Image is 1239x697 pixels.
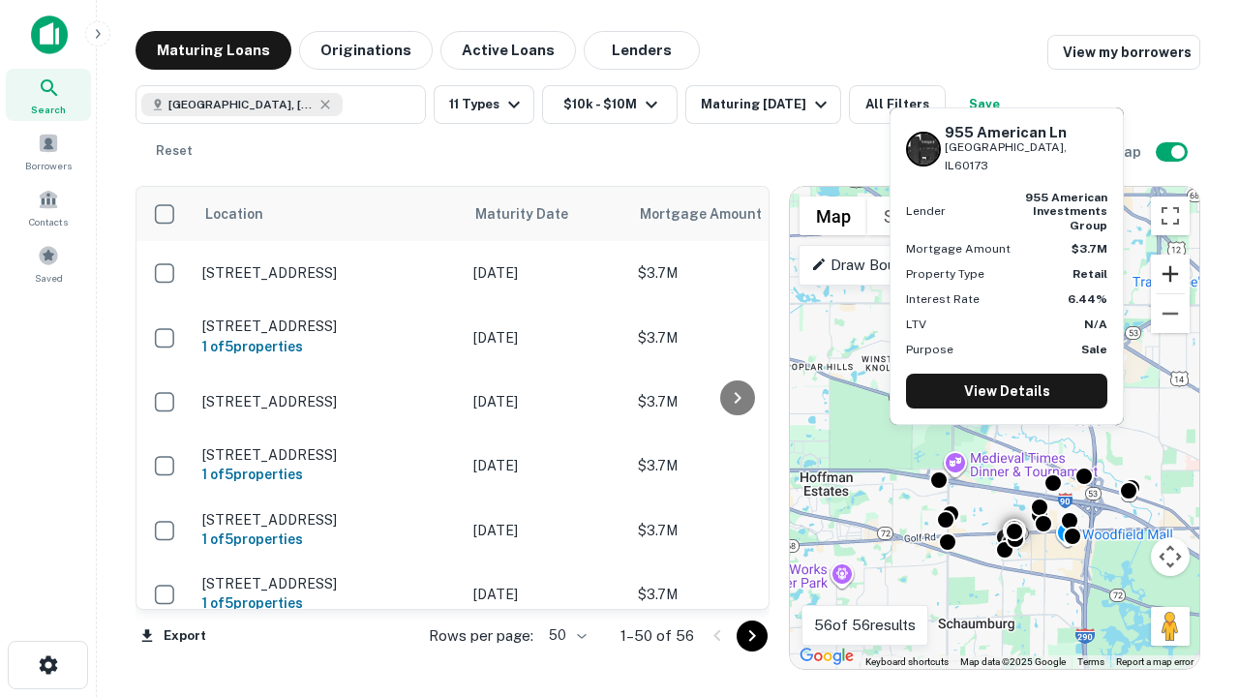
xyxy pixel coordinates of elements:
[701,93,832,116] div: Maturing [DATE]
[473,327,619,348] p: [DATE]
[945,138,1107,175] p: [GEOGRAPHIC_DATA], IL60173
[814,614,916,637] p: 56 of 56 results
[584,31,700,70] button: Lenders
[865,655,949,669] button: Keyboard shortcuts
[202,592,454,614] h6: 1 of 5 properties
[202,464,454,485] h6: 1 of 5 properties
[638,584,831,605] p: $3.7M
[638,520,831,541] p: $3.7M
[143,132,205,170] button: Reset
[473,520,619,541] p: [DATE]
[475,202,593,226] span: Maturity Date
[204,202,263,226] span: Location
[945,124,1107,141] h6: 955 American Ln
[638,327,831,348] p: $3.7M
[202,264,454,282] p: [STREET_ADDRESS]
[429,624,533,648] p: Rows per page:
[1151,255,1190,293] button: Zoom in
[168,96,314,113] span: [GEOGRAPHIC_DATA], [GEOGRAPHIC_DATA]
[29,214,68,229] span: Contacts
[541,621,589,650] div: 50
[1151,537,1190,576] button: Map camera controls
[202,318,454,335] p: [STREET_ADDRESS]
[1081,343,1107,356] strong: Sale
[638,391,831,412] p: $3.7M
[473,455,619,476] p: [DATE]
[6,69,91,121] a: Search
[620,624,694,648] p: 1–50 of 56
[473,391,619,412] p: [DATE]
[434,85,534,124] button: 11 Types
[795,644,859,669] img: Google
[1068,292,1107,306] strong: 6.44%
[960,656,1066,667] span: Map data ©2025 Google
[473,262,619,284] p: [DATE]
[1077,656,1104,667] a: Terms (opens in new tab)
[811,254,932,277] p: Draw Boundary
[202,336,454,357] h6: 1 of 5 properties
[849,85,946,124] button: All Filters
[31,15,68,54] img: capitalize-icon.png
[136,31,291,70] button: Maturing Loans
[906,265,984,283] p: Property Type
[6,237,91,289] a: Saved
[202,511,454,529] p: [STREET_ADDRESS]
[1072,242,1107,256] strong: $3.7M
[202,575,454,592] p: [STREET_ADDRESS]
[193,187,464,241] th: Location
[136,621,211,651] button: Export
[795,644,859,669] a: Open this area in Google Maps (opens a new window)
[25,158,72,173] span: Borrowers
[202,529,454,550] h6: 1 of 5 properties
[953,85,1015,124] button: Save your search to get updates of matches that match your search criteria.
[202,446,454,464] p: [STREET_ADDRESS]
[1142,542,1239,635] iframe: Chat Widget
[628,187,841,241] th: Mortgage Amount
[737,621,768,652] button: Go to next page
[638,262,831,284] p: $3.7M
[6,125,91,177] a: Borrowers
[440,31,576,70] button: Active Loans
[473,584,619,605] p: [DATE]
[299,31,433,70] button: Originations
[1084,318,1107,331] strong: N/A
[640,202,787,226] span: Mortgage Amount
[790,187,1199,669] div: 0 0
[6,181,91,233] a: Contacts
[867,197,963,235] button: Show satellite imagery
[685,85,841,124] button: Maturing [DATE]
[1073,267,1107,281] strong: Retail
[906,290,980,308] p: Interest Rate
[1151,294,1190,333] button: Zoom out
[1025,191,1107,232] strong: 955 american investments group
[1116,656,1194,667] a: Report a map error
[464,187,628,241] th: Maturity Date
[906,240,1011,258] p: Mortgage Amount
[638,455,831,476] p: $3.7M
[31,102,66,117] span: Search
[35,270,63,286] span: Saved
[906,341,953,358] p: Purpose
[542,85,678,124] button: $10k - $10M
[202,393,454,410] p: [STREET_ADDRESS]
[800,197,867,235] button: Show street map
[906,316,926,333] p: LTV
[906,374,1107,409] a: View Details
[1151,197,1190,235] button: Toggle fullscreen view
[906,202,946,220] p: Lender
[1047,35,1200,70] a: View my borrowers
